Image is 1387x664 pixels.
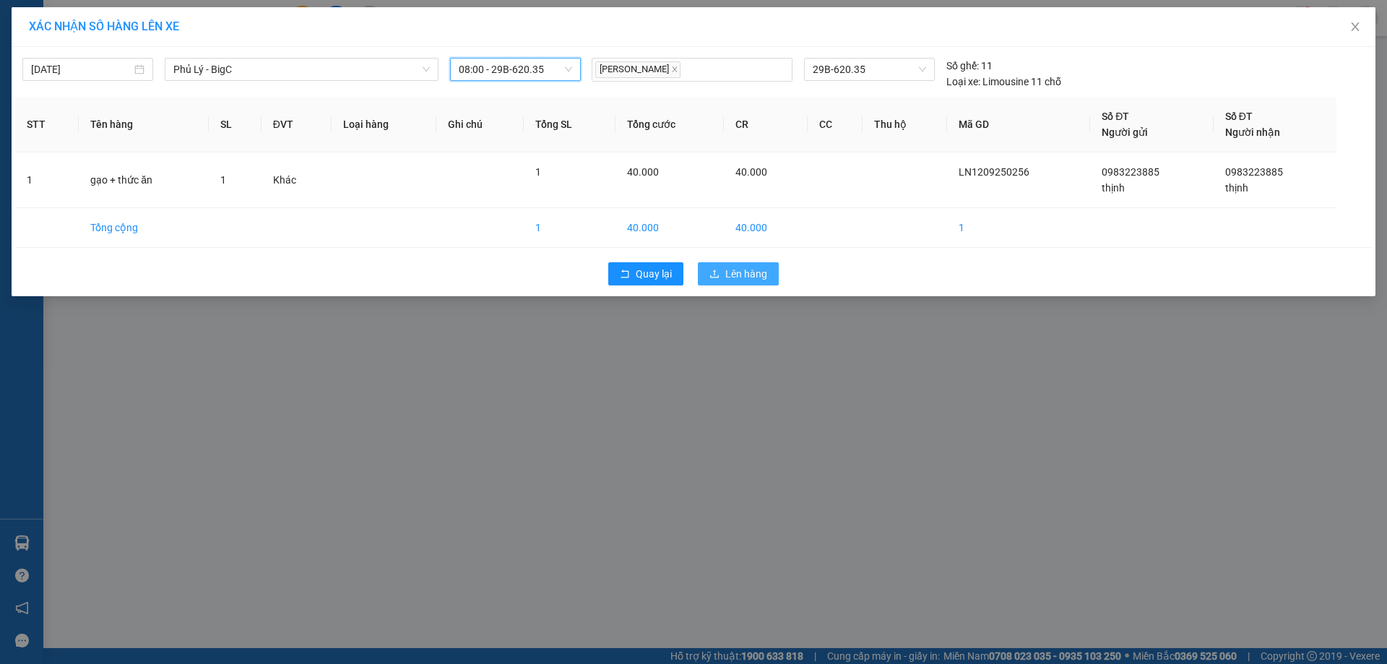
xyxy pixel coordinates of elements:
span: Số ghế: [946,58,979,74]
th: Ghi chú [436,97,524,152]
span: rollback [620,269,630,280]
span: Quay lại [636,266,672,282]
span: Loại xe: [946,74,980,90]
th: CR [724,97,808,152]
span: thịnh [1225,182,1248,194]
th: Thu hộ [863,97,947,152]
span: 40.000 [627,166,659,178]
button: rollbackQuay lại [608,262,683,285]
th: Tên hàng [79,97,208,152]
span: Số ĐT [1102,111,1129,122]
div: Limousine 11 chỗ [946,74,1061,90]
td: 1 [524,208,615,248]
th: CC [808,97,863,152]
button: uploadLên hàng [698,262,779,285]
span: down [422,65,431,74]
span: XÁC NHẬN SỐ HÀNG LÊN XE [29,20,179,33]
span: [PERSON_NAME] [595,61,680,78]
span: 08:00 - 29B-620.35 [459,59,572,80]
td: Khác [262,152,332,208]
span: Số ĐT [1225,111,1253,122]
span: Phủ Lý - BigC [173,59,430,80]
span: LN1209250256 [959,166,1029,178]
span: Người nhận [1225,126,1280,138]
strong: CÔNG TY TNHH DỊCH VỤ DU LỊCH THỜI ĐẠI [26,12,143,59]
span: thịnh [1102,182,1125,194]
span: 1 [220,174,226,186]
span: Lên hàng [725,266,767,282]
th: ĐVT [262,97,332,152]
th: Loại hàng [332,97,436,152]
th: Tổng SL [524,97,615,152]
td: Tổng cộng [79,208,208,248]
span: 40.000 [735,166,767,178]
input: 12/09/2025 [31,61,131,77]
td: gạo + thức ăn [79,152,208,208]
span: Chuyển phát nhanh: [GEOGRAPHIC_DATA] - [GEOGRAPHIC_DATA] [22,62,147,113]
th: Mã GD [947,97,1090,152]
td: 1 [947,208,1090,248]
span: upload [709,269,720,280]
span: close [671,66,678,73]
th: STT [15,97,79,152]
th: SL [209,97,262,152]
th: Tổng cước [615,97,725,152]
span: 29B-620.35 [813,59,925,80]
span: 0983223885 [1102,166,1159,178]
td: 1 [15,152,79,208]
span: Người gửi [1102,126,1148,138]
span: 1 [535,166,541,178]
span: 0983223885 [1225,166,1283,178]
img: logo [7,51,17,125]
span: close [1349,21,1361,33]
span: LN1209250256 [152,97,238,112]
div: 11 [946,58,993,74]
button: Close [1335,7,1375,48]
td: 40.000 [724,208,808,248]
td: 40.000 [615,208,725,248]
